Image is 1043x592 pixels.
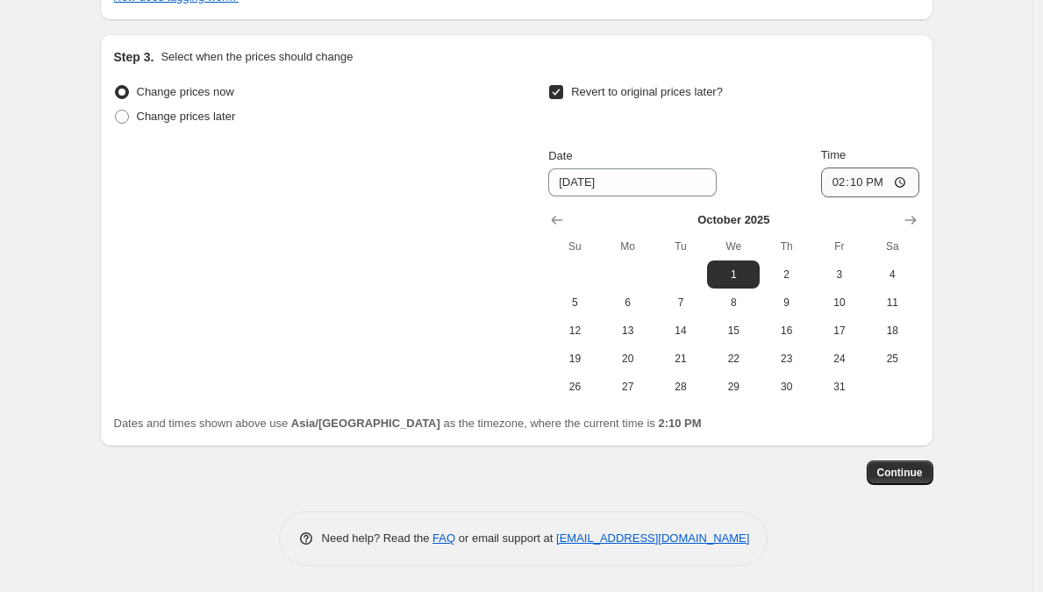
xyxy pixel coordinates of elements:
[555,352,594,366] span: 19
[707,345,760,373] button: Wednesday October 22 2025
[661,296,700,310] span: 7
[322,531,433,545] span: Need help? Read the
[813,373,866,401] button: Friday October 31 2025
[760,317,812,345] button: Thursday October 16 2025
[654,345,707,373] button: Tuesday October 21 2025
[707,373,760,401] button: Wednesday October 29 2025
[548,317,601,345] button: Sunday October 12 2025
[714,239,753,253] span: We
[821,168,919,197] input: 12:00
[867,460,933,485] button: Continue
[821,148,846,161] span: Time
[873,239,911,253] span: Sa
[767,239,805,253] span: Th
[571,85,723,98] span: Revert to original prices later?
[654,317,707,345] button: Tuesday October 14 2025
[114,48,154,66] h2: Step 3.
[760,345,812,373] button: Thursday October 23 2025
[291,417,440,430] b: Asia/[GEOGRAPHIC_DATA]
[866,317,918,345] button: Saturday October 18 2025
[714,352,753,366] span: 22
[866,260,918,289] button: Saturday October 4 2025
[161,48,353,66] p: Select when the prices should change
[455,531,556,545] span: or email support at
[545,208,569,232] button: Show previous month, September 2025
[555,296,594,310] span: 5
[654,373,707,401] button: Tuesday October 28 2025
[555,380,594,394] span: 26
[548,232,601,260] th: Sunday
[760,289,812,317] button: Thursday October 9 2025
[609,324,647,338] span: 13
[661,352,700,366] span: 21
[609,296,647,310] span: 6
[602,373,654,401] button: Monday October 27 2025
[707,260,760,289] button: Wednesday October 1 2025
[548,289,601,317] button: Sunday October 5 2025
[820,324,859,338] span: 17
[820,352,859,366] span: 24
[813,345,866,373] button: Friday October 24 2025
[820,296,859,310] span: 10
[548,345,601,373] button: Sunday October 19 2025
[813,260,866,289] button: Friday October 3 2025
[661,380,700,394] span: 28
[602,289,654,317] button: Monday October 6 2025
[658,417,701,430] b: 2:10 PM
[602,345,654,373] button: Monday October 20 2025
[661,239,700,253] span: Tu
[654,289,707,317] button: Tuesday October 7 2025
[548,168,717,196] input: 9/1/2025
[609,380,647,394] span: 27
[820,267,859,282] span: 3
[873,324,911,338] span: 18
[714,324,753,338] span: 15
[767,380,805,394] span: 30
[714,296,753,310] span: 8
[602,317,654,345] button: Monday October 13 2025
[866,232,918,260] th: Saturday
[898,208,923,232] button: Show next month, November 2025
[760,373,812,401] button: Thursday October 30 2025
[609,352,647,366] span: 20
[714,380,753,394] span: 29
[707,317,760,345] button: Wednesday October 15 2025
[767,324,805,338] span: 16
[432,531,455,545] a: FAQ
[813,317,866,345] button: Friday October 17 2025
[654,232,707,260] th: Tuesday
[820,239,859,253] span: Fr
[555,239,594,253] span: Su
[767,296,805,310] span: 9
[137,85,234,98] span: Change prices now
[661,324,700,338] span: 14
[137,110,236,123] span: Change prices later
[714,267,753,282] span: 1
[707,232,760,260] th: Wednesday
[873,352,911,366] span: 25
[760,232,812,260] th: Thursday
[866,345,918,373] button: Saturday October 25 2025
[813,289,866,317] button: Friday October 10 2025
[866,289,918,317] button: Saturday October 11 2025
[767,352,805,366] span: 23
[813,232,866,260] th: Friday
[767,267,805,282] span: 2
[548,373,601,401] button: Sunday October 26 2025
[602,232,654,260] th: Monday
[873,267,911,282] span: 4
[820,380,859,394] span: 31
[114,417,702,430] span: Dates and times shown above use as the timezone, where the current time is
[877,466,923,480] span: Continue
[609,239,647,253] span: Mo
[760,260,812,289] button: Thursday October 2 2025
[873,296,911,310] span: 11
[556,531,749,545] a: [EMAIL_ADDRESS][DOMAIN_NAME]
[555,324,594,338] span: 12
[548,149,572,162] span: Date
[707,289,760,317] button: Wednesday October 8 2025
